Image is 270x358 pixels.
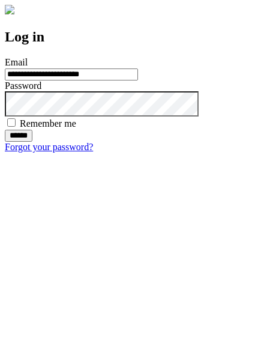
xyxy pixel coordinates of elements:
[5,5,14,14] img: logo-4e3dc11c47720685a147b03b5a06dd966a58ff35d612b21f08c02c0306f2b779.png
[5,142,93,152] a: Forgot your password?
[5,57,28,67] label: Email
[5,80,41,91] label: Password
[5,29,265,45] h2: Log in
[20,118,76,129] label: Remember me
